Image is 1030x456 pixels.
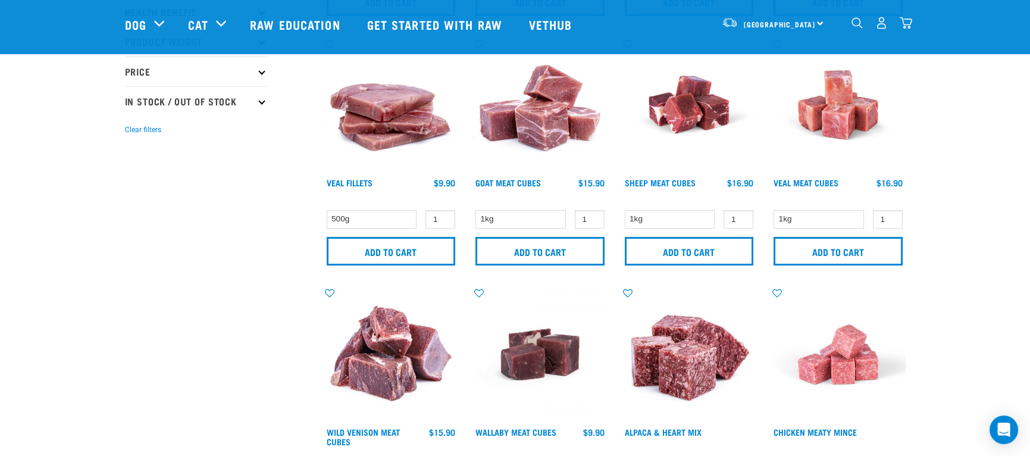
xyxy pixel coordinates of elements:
img: Stack Of Raw Veal Fillets [324,38,459,173]
input: 1 [425,210,455,229]
img: Chicken Meaty Mince [771,287,906,422]
div: $9.90 [583,427,605,437]
img: home-icon@2x.png [900,17,912,29]
img: 1184 Wild Goat Meat Cubes Boneless 01 [472,38,608,173]
p: In Stock / Out Of Stock [125,86,268,116]
a: Goat Meat Cubes [475,180,541,185]
a: Chicken Meaty Mince [774,430,857,434]
div: Open Intercom Messenger [990,416,1018,444]
a: Raw Education [238,1,355,48]
p: Price [125,57,268,86]
a: Veal Fillets [327,180,372,185]
a: Cat [188,15,208,33]
img: Veal Meat Cubes8454 [771,38,906,173]
a: Wild Venison Meat Cubes [327,430,400,443]
button: Clear filters [125,124,161,135]
div: $15.90 [578,178,605,188]
input: Add to cart [774,237,903,266]
img: Sheep Meat [622,38,757,173]
span: [GEOGRAPHIC_DATA] [744,22,816,26]
div: $9.90 [434,178,455,188]
img: 1181 Wild Venison Meat Cubes Boneless 01 [324,287,459,422]
input: Add to cart [625,237,754,266]
a: Wallaby Meat Cubes [475,430,556,434]
div: $15.90 [429,427,455,437]
a: Alpaca & Heart Mix [625,430,702,434]
img: home-icon-1@2x.png [851,17,863,29]
input: 1 [724,210,753,229]
a: Dog [125,15,146,33]
img: van-moving.png [722,17,738,28]
div: $16.90 [727,178,753,188]
input: 1 [575,210,605,229]
img: user.png [875,17,888,29]
div: $16.90 [876,178,903,188]
a: Vethub [517,1,587,48]
img: Possum Chicken Heart Mix 01 [622,287,757,422]
input: Add to cart [327,237,456,266]
img: Wallaby Meat Cubes [472,287,608,422]
a: Get started with Raw [355,1,517,48]
input: 1 [873,210,903,229]
a: Sheep Meat Cubes [625,180,696,185]
input: Add to cart [475,237,605,266]
a: Veal Meat Cubes [774,180,838,185]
